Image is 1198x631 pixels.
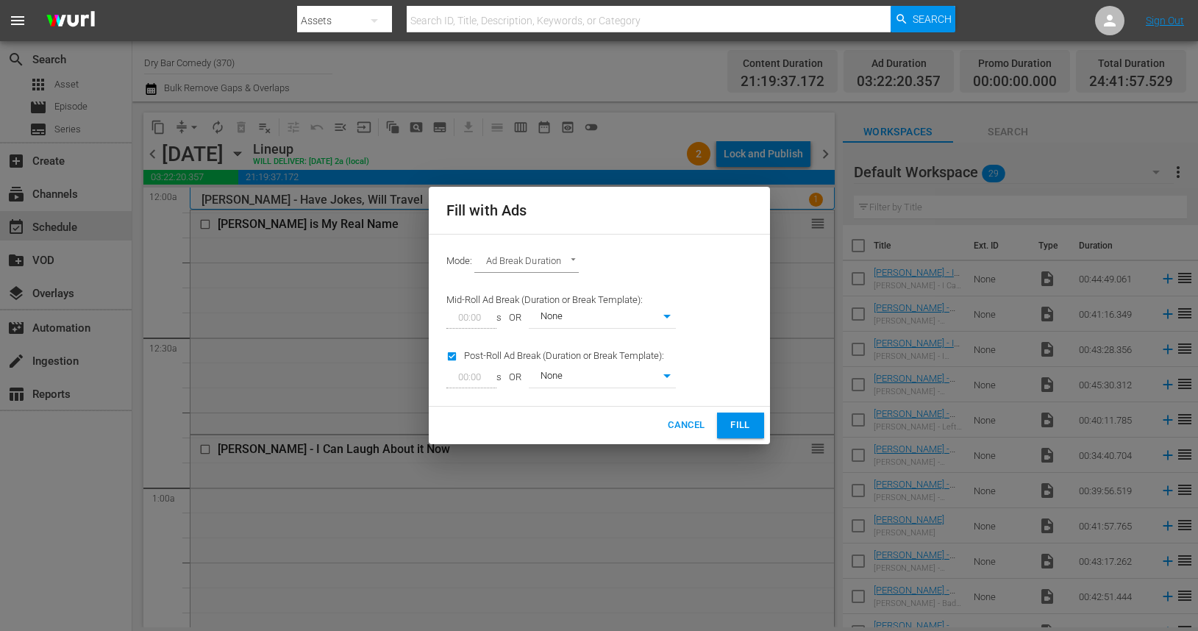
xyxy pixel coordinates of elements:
[438,243,761,282] div: Mode:
[1146,15,1184,26] a: Sign Out
[496,311,502,325] span: s
[496,371,502,385] span: s
[446,199,752,222] h2: Fill with Ads
[529,367,676,388] div: None
[913,6,952,32] span: Search
[35,4,106,38] img: ans4CAIJ8jUAAAAAAAAAAAAAAAAAAAAAAAAgQb4GAAAAAAAAAAAAAAAAAAAAAAAAJMjXAAAAAAAAAAAAAAAAAAAAAAAAgAT5G...
[502,371,529,385] span: OR
[474,252,580,273] div: Ad Break Duration
[446,294,643,305] span: Mid-Roll Ad Break (Duration or Break Template):
[668,417,705,434] span: Cancel
[662,413,710,438] button: Cancel
[502,311,529,325] span: OR
[717,413,764,438] button: Fill
[729,417,752,434] span: Fill
[9,12,26,29] span: menu
[529,307,676,328] div: None
[438,338,685,397] div: Post-Roll Ad Break (Duration or Break Template):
